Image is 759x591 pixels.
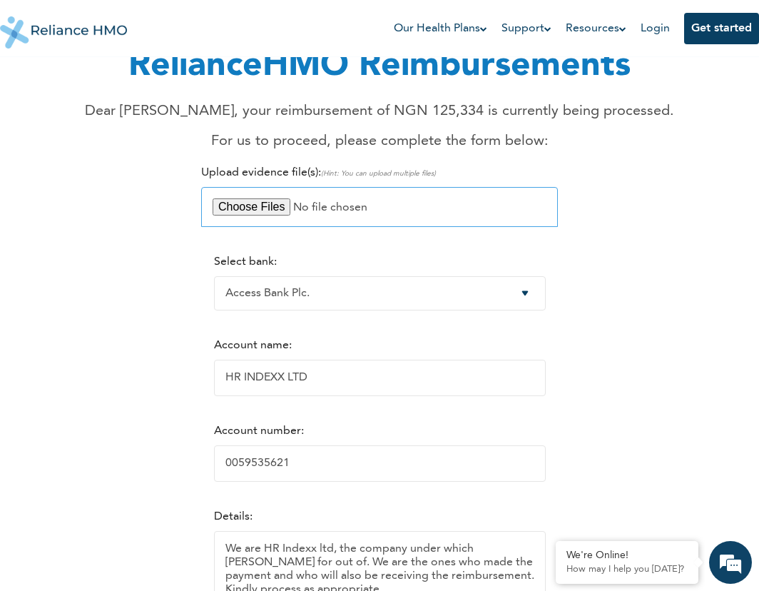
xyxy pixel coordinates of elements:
[74,80,240,98] div: Chat with us now
[566,550,688,562] div: We're Online!
[394,20,487,37] a: Our Health Plans
[7,434,272,484] textarea: Type your message and hit 'Enter'
[684,13,759,44] button: Get started
[140,484,272,528] div: FAQs
[201,167,436,178] label: Upload evidence file(s):
[566,20,626,37] a: Resources
[83,202,197,346] span: We're online!
[214,511,253,522] label: Details:
[641,23,670,34] a: Login
[501,20,551,37] a: Support
[566,564,688,575] p: How may I help you today?
[7,509,140,519] span: Conversation
[214,340,292,351] label: Account name:
[214,256,277,268] label: Select bank:
[85,131,674,152] p: For us to proceed, please complete the form below:
[214,425,304,437] label: Account number:
[85,101,674,122] p: Dear [PERSON_NAME], your reimbursement of NGN 125,334 is currently being processed.
[321,170,436,177] span: (Hint: You can upload multiple files)
[26,71,58,107] img: d_794563401_company_1708531726252_794563401
[234,7,268,41] div: Minimize live chat window
[85,41,674,92] h1: RelianceHMO Reimbursements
